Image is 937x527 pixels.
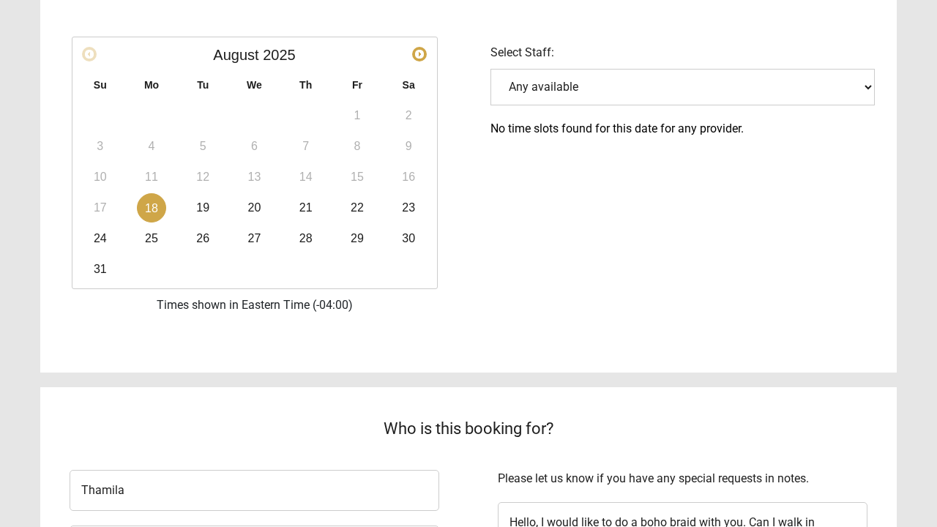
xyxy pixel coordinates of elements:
a: 18 [137,193,166,223]
div: Times shown in Eastern Time (-04:00) [40,296,468,314]
span: Select Staff: [490,45,554,59]
a: 27 [239,224,269,253]
span: Friday [352,79,362,91]
span: Next [414,48,425,60]
span: Monday [144,79,159,91]
a: 30 [394,224,423,253]
a: 19 [188,193,217,223]
div: Please let us know if you have any special requests in notes. [498,470,867,487]
div: No time slots found for this date for any provider. [468,120,897,138]
a: 28 [291,224,321,253]
span: Tuesday [197,79,209,91]
a: 22 [343,193,372,223]
a: Next [412,47,427,61]
a: 26 [188,224,217,253]
span: August [213,47,258,63]
a: 23 [394,193,423,223]
span: Saturday [403,79,415,91]
a: 31 [86,255,115,284]
span: Wednesday [247,79,262,91]
a: 21 [291,193,321,223]
span: Sunday [94,79,107,91]
a: 20 [239,193,269,223]
a: 24 [86,224,115,253]
span: Thursday [299,79,312,91]
a: 25 [137,224,166,253]
input: First Name [70,470,439,511]
div: Who is this booking for? [40,387,897,470]
span: 2025 [263,47,296,63]
a: 29 [343,224,372,253]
